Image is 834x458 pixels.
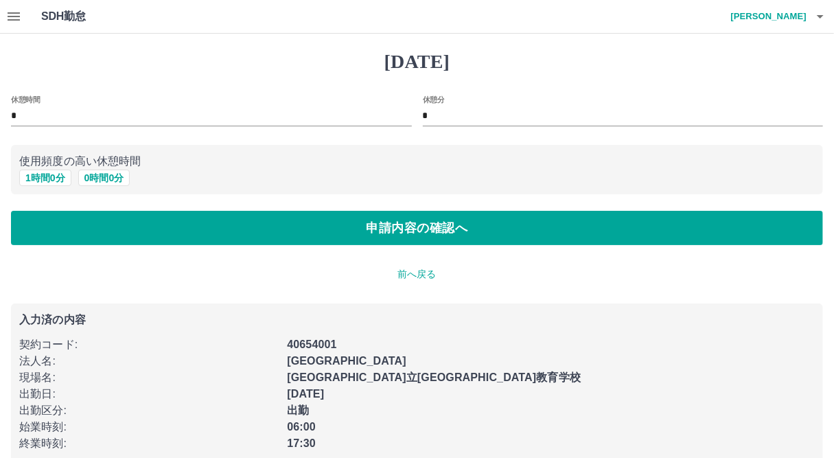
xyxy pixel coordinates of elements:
b: [DATE] [287,388,324,400]
p: 終業時刻 : [19,435,279,452]
b: [GEOGRAPHIC_DATA] [287,355,406,367]
label: 休憩時間 [11,94,40,104]
p: 使用頻度の高い休憩時間 [19,153,815,170]
h1: [DATE] [11,50,823,73]
p: 契約コード : [19,336,279,353]
b: 40654001 [287,339,336,350]
button: 1時間0分 [19,170,71,186]
p: 入力済の内容 [19,314,815,325]
label: 休憩分 [423,94,445,104]
button: 0時間0分 [78,170,130,186]
p: 出勤区分 : [19,402,279,419]
b: 出勤 [287,404,309,416]
p: 出勤日 : [19,386,279,402]
p: 現場名 : [19,369,279,386]
b: 06:00 [287,421,316,433]
p: 法人名 : [19,353,279,369]
p: 始業時刻 : [19,419,279,435]
b: [GEOGRAPHIC_DATA]立[GEOGRAPHIC_DATA]教育学校 [287,371,581,383]
b: 17:30 [287,437,316,449]
p: 前へ戻る [11,267,823,282]
button: 申請内容の確認へ [11,211,823,245]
